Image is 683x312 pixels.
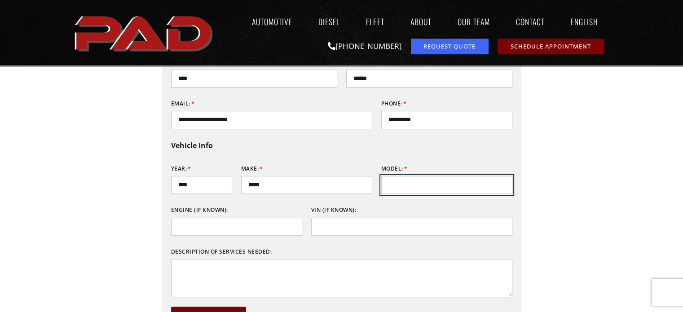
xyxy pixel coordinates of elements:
[511,44,591,49] span: Schedule Appointment
[328,41,402,51] a: [PHONE_NUMBER]
[171,97,195,111] label: Email:
[171,245,272,259] label: Description of services needed:
[498,39,604,54] a: schedule repair or service appointment
[507,11,553,32] a: Contact
[381,162,408,176] label: Model:
[171,203,228,217] label: Engine (if known):
[411,39,489,54] a: request a service or repair quote
[241,162,263,176] label: Make:
[310,11,348,32] a: Diesel
[72,9,217,57] a: pro automotive and diesel home page
[171,162,191,176] label: Year:
[72,9,217,57] img: The image shows the word "PAD" in bold, red, uppercase letters with a slight shadow effect.
[311,203,357,217] label: VIN (if known):
[381,97,407,111] label: Phone:
[217,11,611,32] nav: Menu
[171,141,213,150] b: Vehicle Info
[401,11,440,32] a: About
[357,11,392,32] a: Fleet
[562,11,611,32] a: English
[423,44,476,49] span: Request Quote
[449,11,498,32] a: Our Team
[243,11,301,32] a: Automotive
